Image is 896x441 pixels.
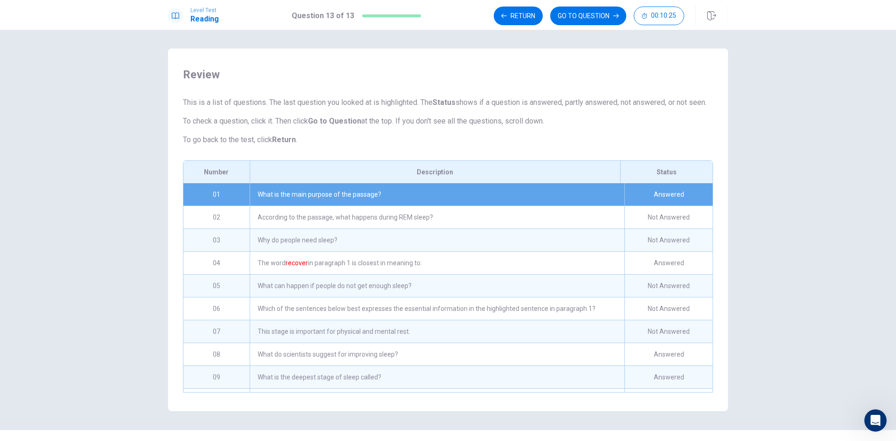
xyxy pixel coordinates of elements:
[77,314,110,321] span: Messages
[183,252,250,274] div: 04
[624,183,713,206] div: Answered
[624,229,713,251] div: Not Answered
[19,114,168,130] p: How can we help?
[183,183,250,206] div: 01
[250,343,624,365] div: What do scientists suggest for improving sleep?
[183,67,713,82] span: Review
[190,14,219,25] h1: Reading
[250,320,624,343] div: This stage is important for physical and mental rest.
[161,15,177,32] div: Close
[624,320,713,343] div: Not Answered
[634,7,684,25] button: 00:10:25
[864,409,887,432] iframe: Intercom live chat
[183,366,250,388] div: 09
[19,212,156,232] div: CEFR Level Test Structure and Scoring System
[183,161,250,183] div: Number
[250,275,624,297] div: What can happen if people do not get enough sleep?
[148,314,163,321] span: Help
[19,159,141,169] div: AI Agent and team can help
[14,186,173,205] button: Search for help
[19,191,76,200] span: Search for help
[145,154,156,165] img: Profile image for Fin
[250,183,624,206] div: What is the main purpose of the passage?
[183,275,250,297] div: 05
[250,161,620,183] div: Description
[250,229,624,251] div: Why do people need sleep?
[183,116,713,127] p: To check a question, click it. Then click at the top. If you don't see all the questions, scroll ...
[183,297,250,320] div: 06
[620,161,713,183] div: Status
[21,314,42,321] span: Home
[550,7,626,25] button: GO TO QUESTION
[62,291,124,328] button: Messages
[183,206,250,228] div: 02
[250,297,624,320] div: Which of the sentences below best expresses the essential information in the highlighted sentence...
[624,389,713,411] div: Answered
[250,252,624,274] div: The word in paragraph 1 is closest in meaning to:
[624,366,713,388] div: Answered
[183,134,713,145] p: To go back to the test, click .
[190,7,219,14] span: Level Test
[433,98,455,107] strong: Status
[183,389,250,411] div: 10
[292,10,354,21] h1: Question 13 of 13
[624,252,713,274] div: Answered
[286,259,308,267] font: recover
[651,12,676,20] span: 00:10:25
[19,66,168,114] p: Hey Jitaree. Welcome to EduSynch!
[250,389,624,411] div: Which of the following is NOT mentioned as a reason people don’t get enough sleep?
[250,366,624,388] div: What is the deepest stage of sleep called?
[19,150,141,159] div: Ask a question
[494,7,543,25] button: Return
[183,229,250,251] div: 03
[250,206,624,228] div: According to the passage, what happens during REM sleep?
[624,206,713,228] div: Not Answered
[624,297,713,320] div: Not Answered
[183,320,250,343] div: 07
[19,239,156,259] div: I lost my test due to a technical error (CEFR Level Test)
[624,275,713,297] div: Not Answered
[125,291,187,328] button: Help
[308,117,361,125] strong: Go to Question
[9,142,177,177] div: Ask a questionAI Agent and team can helpProfile image for Fin
[272,135,296,144] strong: Return
[14,235,173,262] div: I lost my test due to a technical error (CEFR Level Test)
[183,97,713,108] p: This is a list of questions. The last question you looked at is highlighted. The shows if a quest...
[183,343,250,365] div: 08
[14,208,173,235] div: CEFR Level Test Structure and Scoring System
[624,343,713,365] div: Answered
